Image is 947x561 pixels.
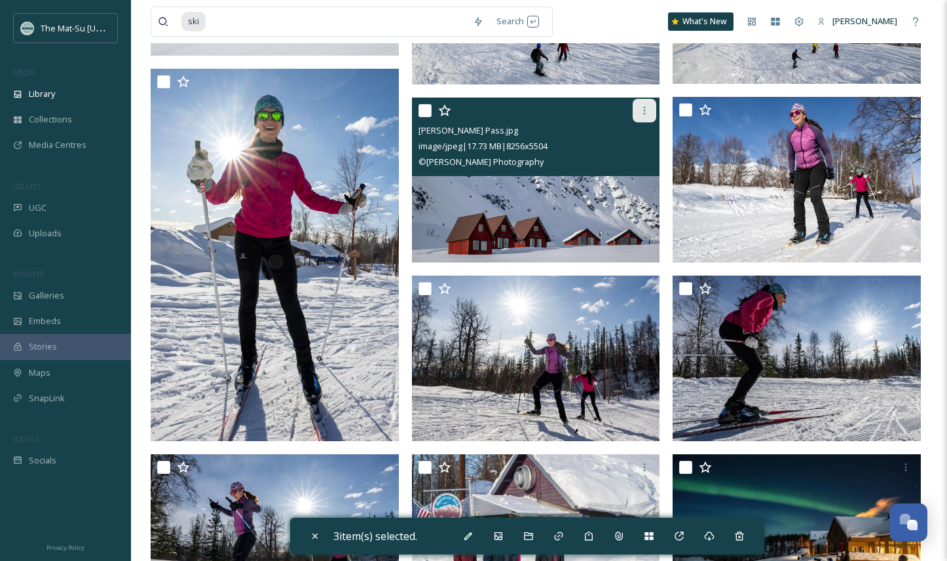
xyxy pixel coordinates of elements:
[333,529,417,543] span: 3 item(s) selected.
[412,276,660,441] img: Nordic Skiing.jpg
[13,269,43,279] span: WIDGETS
[13,181,41,191] span: COLLECT
[29,113,72,126] span: Collections
[889,503,927,541] button: Open Chat
[673,97,921,262] img: Nordic Skiing.jpg
[13,67,36,77] span: MEDIA
[29,139,86,151] span: Media Centres
[811,9,904,34] a: [PERSON_NAME]
[29,88,55,100] span: Library
[490,9,546,34] div: Search
[412,97,660,262] img: Hatcher Pass.jpg
[418,124,518,136] span: [PERSON_NAME] Pass.jpg
[29,340,57,353] span: Stories
[46,539,84,554] a: Privacy Policy
[151,69,399,441] img: Nordic Skiing.jpg
[418,140,548,152] span: image/jpeg | 17.73 MB | 8256 x 5504
[46,543,84,552] span: Privacy Policy
[13,434,39,444] span: SOCIALS
[29,367,50,379] span: Maps
[29,454,56,467] span: Socials
[21,22,34,35] img: Social_thumbnail.png
[668,12,733,31] a: What's New
[29,315,61,327] span: Embeds
[29,289,64,302] span: Galleries
[418,156,544,168] span: © [PERSON_NAME] Photography
[41,22,132,34] span: The Mat-Su [US_STATE]
[673,276,921,441] img: Nordic Skiing.jpg
[181,12,206,31] span: ski
[29,227,62,240] span: Uploads
[29,202,46,214] span: UGC
[29,392,65,405] span: SnapLink
[832,15,897,27] span: [PERSON_NAME]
